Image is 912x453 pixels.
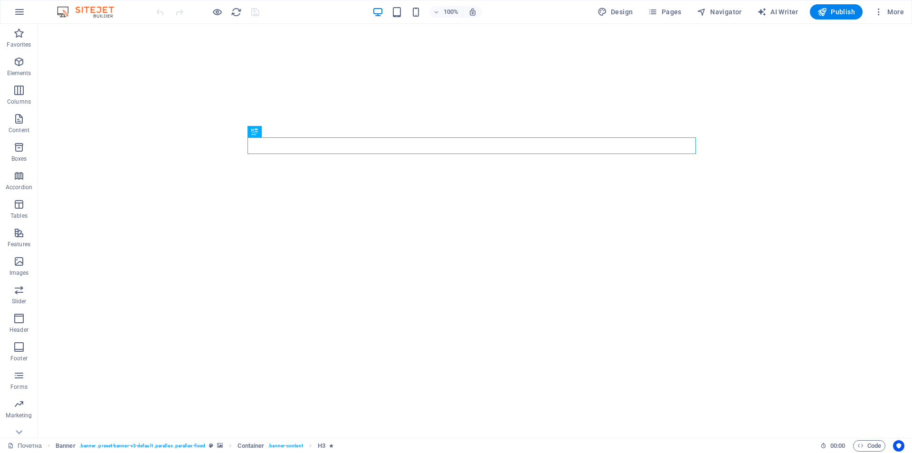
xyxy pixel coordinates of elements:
[10,355,28,362] p: Footer
[9,269,29,277] p: Images
[757,7,798,17] span: AI Writer
[7,41,31,48] p: Favorites
[12,298,27,305] p: Slider
[7,69,31,77] p: Elements
[56,440,333,452] nav: breadcrumb
[697,7,742,17] span: Navigator
[594,4,637,19] div: Design (Ctrl+Alt+Y)
[209,443,213,448] i: This element is a customizable preset
[810,4,863,19] button: Publish
[444,6,459,18] h6: 100%
[7,98,31,106] p: Columns
[853,440,885,452] button: Code
[594,4,637,19] button: Design
[237,440,264,452] span: Click to select. Double-click to edit
[817,7,855,17] span: Publish
[429,6,463,18] button: 100%
[874,7,904,17] span: More
[644,4,685,19] button: Pages
[6,412,32,419] p: Marketing
[230,6,242,18] button: reload
[55,6,126,18] img: Editor Logo
[870,4,908,19] button: More
[10,212,28,220] p: Tables
[648,7,681,17] span: Pages
[820,440,845,452] h6: Session time
[56,440,76,452] span: Click to select. Double-click to edit
[753,4,802,19] button: AI Writer
[830,440,845,452] span: 00 00
[217,443,223,448] i: This element contains a background
[857,440,881,452] span: Code
[9,326,28,334] p: Header
[8,241,30,248] p: Features
[10,383,28,391] p: Forms
[6,183,32,191] p: Accordion
[893,440,904,452] button: Usercentrics
[468,8,477,16] i: On resize automatically adjust zoom level to fit chosen device.
[11,155,27,163] p: Boxes
[693,4,746,19] button: Navigator
[318,440,325,452] span: Click to select. Double-click to edit
[268,440,303,452] span: . banner-content
[598,7,633,17] span: Design
[8,440,42,452] a: Click to cancel selection. Double-click to open Pages
[329,443,333,448] i: Element contains an animation
[79,440,205,452] span: . banner .preset-banner-v3-default .parallax .parallax-fixed
[837,442,838,449] span: :
[9,126,29,134] p: Content
[211,6,223,18] button: Click here to leave preview mode and continue editing
[231,7,242,18] i: Reload page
